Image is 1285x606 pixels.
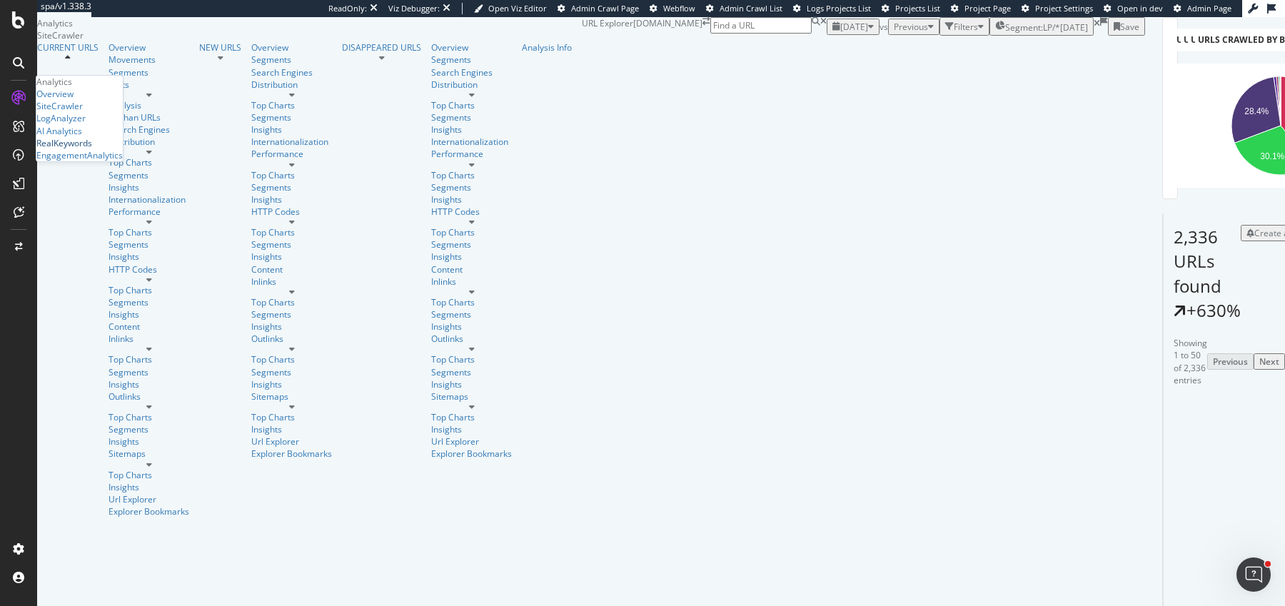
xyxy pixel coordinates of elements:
a: Insights [109,181,189,193]
div: Top Charts [251,411,332,423]
a: EngagementAnalytics [36,149,123,161]
span: Admin Page [1187,3,1231,14]
div: URL Explorer [582,17,633,29]
span: Admin Crawl Page [571,3,639,14]
div: Insights [431,251,512,263]
div: Internationalization [251,136,328,148]
span: Project Settings [1035,3,1093,14]
a: Segments [109,296,189,308]
a: Inlinks [251,276,332,288]
a: Url Explorer [109,493,189,505]
text: 30.1% [1260,151,1284,161]
a: Segments [431,181,512,193]
div: Top Charts [109,469,189,481]
div: Segments [431,111,512,123]
div: Insights [431,423,512,435]
div: Segments [251,308,332,320]
a: CURRENT URLS [37,41,99,54]
a: Orphan URLs [109,111,189,123]
a: Segments [431,54,512,66]
a: Insights [251,251,332,263]
div: Top Charts [251,226,332,238]
a: Project Page [951,3,1011,14]
a: Segments [109,423,189,435]
div: Next [1259,355,1279,368]
a: Overview [109,41,189,54]
a: Admin Crawl Page [558,3,639,14]
button: [DATE] [827,19,880,35]
a: Insights [251,193,332,206]
a: Insights [109,308,189,320]
span: 2,336 URLs found [1174,225,1221,298]
a: Segments [431,238,512,251]
div: Performance [109,206,189,218]
a: Insights [109,251,189,263]
a: Visits [109,79,189,91]
div: arrow-right-arrow-left [702,17,710,26]
div: Filters [954,21,978,33]
a: Inlinks [431,276,512,288]
div: Outlinks [109,390,189,403]
div: Content [251,263,332,276]
a: Overview [251,41,332,54]
div: SiteCrawler [37,29,582,41]
a: Top Charts [251,296,332,308]
div: Movements [109,54,189,66]
div: Segments [251,238,332,251]
a: Top Charts [251,169,332,181]
a: Project Settings [1022,3,1093,14]
a: Top Charts [251,99,332,111]
a: Top Charts [109,411,189,423]
div: Distribution [109,136,189,148]
a: Sitemaps [109,448,189,460]
div: Insights [431,193,512,206]
a: Insights [431,320,512,333]
div: Save [1120,21,1139,33]
a: Analysis [109,99,189,111]
a: Top Charts [109,284,189,296]
a: Insights [251,123,332,136]
div: Url Explorer [251,435,332,448]
div: Explorer Bookmarks [251,448,332,460]
div: Sitemaps [251,390,332,403]
a: Insights [109,378,189,390]
div: DISAPPEARED URLS [342,41,421,54]
div: Insights [109,435,189,448]
a: Search Engines [251,66,313,79]
a: SiteCrawler [36,100,83,112]
a: Internationalization [431,136,508,148]
a: Segments [109,169,189,181]
div: Explorer Bookmarks [431,448,512,460]
a: Top Charts [431,411,512,423]
a: AI Analytics [36,125,82,137]
span: Open Viz Editor [488,3,547,14]
div: Segments [109,238,189,251]
a: Outlinks [251,333,332,345]
div: Insights [431,378,512,390]
span: Previous [894,21,928,33]
a: Sitemaps [431,390,512,403]
div: HTTP Codes [431,206,512,218]
a: Search Engines [109,123,170,136]
a: Projects List [882,3,940,14]
a: Top Charts [431,296,512,308]
a: Insights [251,378,332,390]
